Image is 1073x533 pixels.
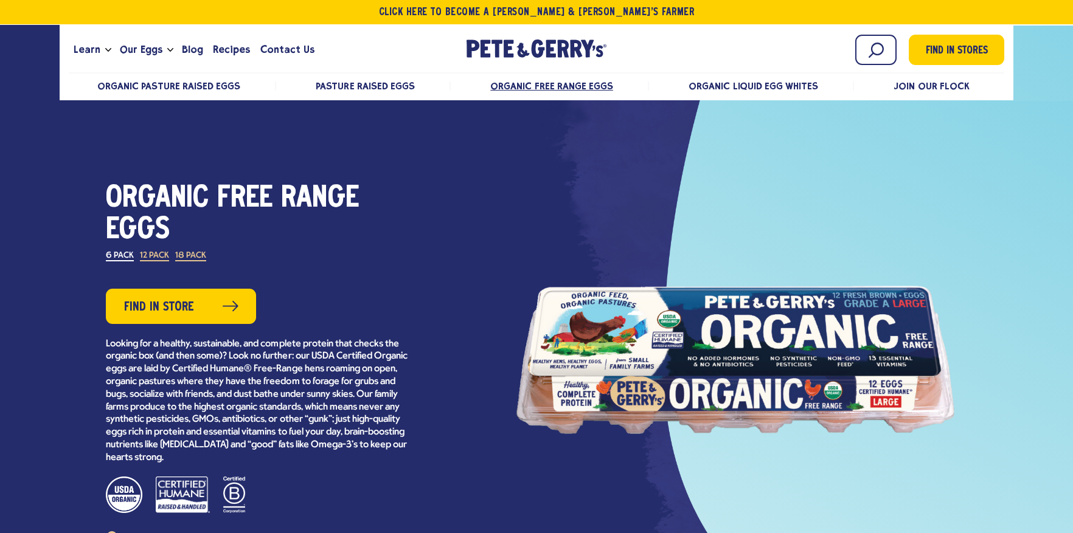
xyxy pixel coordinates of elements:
[105,48,111,52] button: Open the dropdown menu for Learn
[124,298,194,317] span: Find in Store
[316,80,414,92] a: Pasture Raised Eggs
[213,42,250,57] span: Recipes
[260,42,314,57] span: Contact Us
[208,33,255,66] a: Recipes
[106,183,410,246] h1: Organic Free Range Eggs
[69,33,105,66] a: Learn
[490,80,613,92] a: Organic Free Range Eggs
[909,35,1004,65] a: Find in Stores
[69,72,1004,98] nav: desktop product menu
[255,33,319,66] a: Contact Us
[926,43,988,60] span: Find in Stores
[855,35,897,65] input: Search
[106,338,410,464] p: Looking for a healthy, sustainable, and complete protein that checks the organic box (and then so...
[106,289,256,324] a: Find in Store
[689,80,818,92] a: Organic Liquid Egg Whites
[120,42,162,57] span: Our Eggs
[140,252,169,261] label: 12 Pack
[182,42,203,57] span: Blog
[106,252,134,261] label: 6 Pack
[894,80,969,92] a: Join Our Flock
[177,33,208,66] a: Blog
[115,33,167,66] a: Our Eggs
[97,80,240,92] a: Organic Pasture Raised Eggs
[167,48,173,52] button: Open the dropdown menu for Our Eggs
[74,42,100,57] span: Learn
[175,252,206,261] label: 18 Pack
